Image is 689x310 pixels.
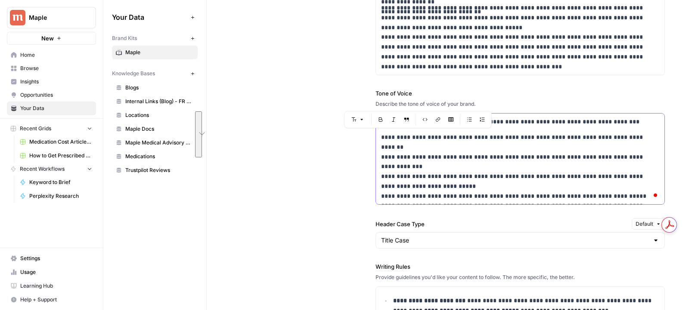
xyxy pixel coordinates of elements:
[125,84,194,92] span: Blogs
[16,175,96,189] a: Keyword to Brief
[20,268,92,276] span: Usage
[16,189,96,203] a: Perplexity Research
[29,13,81,22] span: Maple
[112,163,198,177] a: Trustpilot Reviews
[381,236,649,245] input: Title Case
[112,34,137,42] span: Brand Kits
[376,100,665,108] div: Describe the tone of voice of your brand.
[112,12,187,22] span: Your Data
[632,218,665,230] button: Default
[112,70,155,77] span: Knowledge Bases
[7,293,96,307] button: Help + Support
[7,265,96,279] a: Usage
[29,152,92,160] span: How to Get Prescribed for [Medication]
[20,296,92,304] span: Help + Support
[7,61,96,75] a: Browse
[376,273,665,281] div: Provide guidelines you'd like your content to follow. The more specific, the better.
[29,178,92,186] span: Keyword to Brief
[112,136,198,150] a: Maple Medical Advisory Committee 2024
[29,138,92,146] span: Medication Cost Articles Grid
[636,220,653,228] span: Default
[125,153,194,160] span: Medications
[10,10,25,25] img: Maple Logo
[125,166,194,174] span: Trustpilot Reviews
[7,32,96,45] button: New
[7,48,96,62] a: Home
[29,192,92,200] span: Perplexity Research
[376,220,628,228] label: Header Case Type
[125,98,194,105] span: Internal Links (Blog) - FR excluded
[20,64,92,72] span: Browse
[20,78,92,86] span: Insights
[20,91,92,99] span: Opportunities
[112,46,198,59] a: Maple
[7,7,96,28] button: Workspace: Maple
[125,125,194,133] span: Maple Docs
[112,122,198,136] a: Maple Docs
[7,279,96,293] a: Learning Hub
[112,150,198,163] a: Medications
[112,95,198,108] a: Internal Links (Blog) - FR excluded
[20,104,92,112] span: Your Data
[7,122,96,135] button: Recent Grids
[112,81,198,95] a: Blogs
[125,111,194,119] span: Locations
[125,139,194,147] span: Maple Medical Advisory Committee 2024
[16,149,96,163] a: How to Get Prescribed for [Medication]
[20,51,92,59] span: Home
[20,125,51,132] span: Recent Grids
[20,282,92,290] span: Learning Hub
[7,88,96,102] a: Opportunities
[112,108,198,122] a: Locations
[7,101,96,115] a: Your Data
[376,262,665,271] label: Writing Rules
[20,255,92,262] span: Settings
[7,163,96,175] button: Recent Workflows
[376,89,665,98] label: Tone of Voice
[7,75,96,89] a: Insights
[41,34,54,43] span: New
[125,49,194,56] span: Maple
[20,165,65,173] span: Recent Workflows
[7,252,96,265] a: Settings
[16,135,96,149] a: Medication Cost Articles Grid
